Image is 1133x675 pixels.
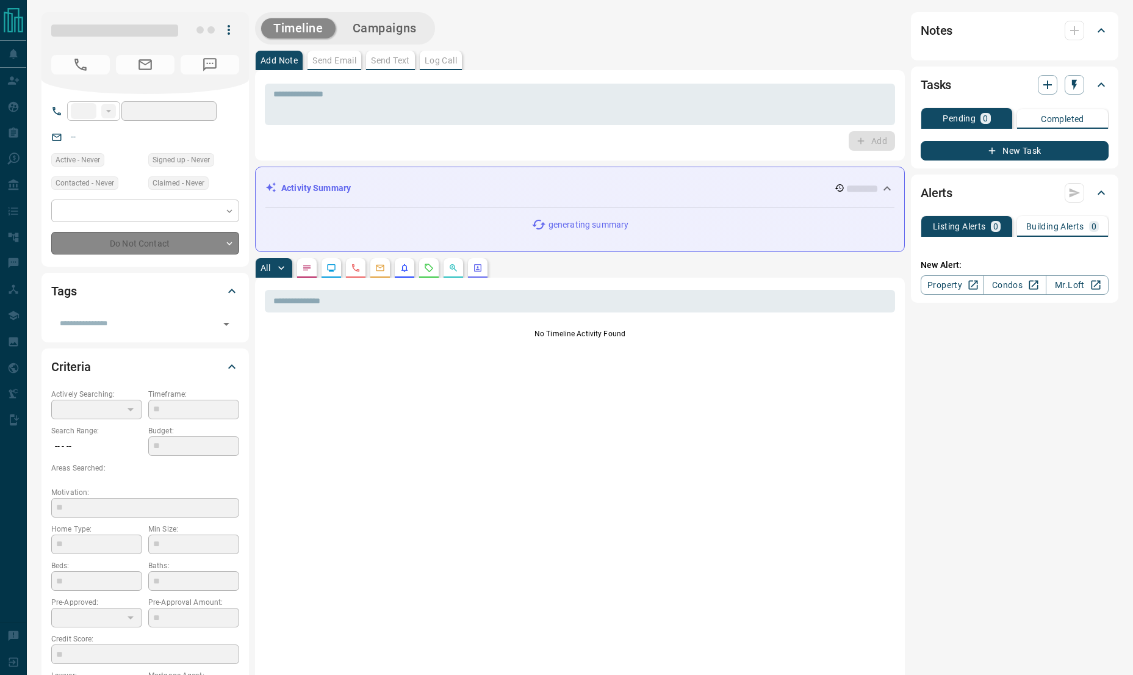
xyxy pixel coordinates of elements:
p: Completed [1041,115,1084,123]
h2: Tags [51,281,76,301]
p: 0 [983,114,988,123]
a: Condos [983,275,1046,295]
p: Activity Summary [281,182,351,195]
p: Pre-Approval Amount: [148,597,239,608]
span: No Number [181,55,239,74]
p: Building Alerts [1026,222,1084,231]
p: Home Type: [51,524,142,535]
p: Add Note [261,56,298,65]
span: No Email [116,55,174,74]
span: Signed up - Never [153,154,210,166]
svg: Opportunities [448,263,458,273]
p: New Alert: [921,259,1109,272]
p: Listing Alerts [933,222,986,231]
div: Tasks [921,70,1109,99]
p: No Timeline Activity Found [265,328,895,339]
div: Do Not Contact [51,232,239,254]
p: Credit Score: [51,633,239,644]
div: Notes [921,16,1109,45]
p: Search Range: [51,425,142,436]
div: Activity Summary [265,177,894,200]
svg: Lead Browsing Activity [326,263,336,273]
p: Budget: [148,425,239,436]
button: New Task [921,141,1109,161]
span: Contacted - Never [56,177,114,189]
p: Timeframe: [148,389,239,400]
button: Campaigns [340,18,429,38]
a: Mr.Loft [1046,275,1109,295]
div: Alerts [921,178,1109,208]
p: Pending [943,114,976,123]
h2: Tasks [921,75,951,95]
p: Min Size: [148,524,239,535]
h2: Notes [921,21,952,40]
p: Beds: [51,560,142,571]
p: 0 [1092,222,1096,231]
span: Claimed - Never [153,177,204,189]
span: Active - Never [56,154,100,166]
p: Pre-Approved: [51,597,142,608]
p: generating summary [549,218,628,231]
p: Motivation: [51,487,239,498]
p: Actively Searching: [51,389,142,400]
svg: Notes [302,263,312,273]
h2: Criteria [51,357,91,377]
p: -- - -- [51,436,142,457]
svg: Agent Actions [473,263,483,273]
svg: Listing Alerts [400,263,409,273]
p: Areas Searched: [51,463,239,474]
p: 0 [993,222,998,231]
span: No Number [51,55,110,74]
button: Open [218,316,235,333]
svg: Requests [424,263,434,273]
svg: Calls [351,263,361,273]
h2: Alerts [921,183,952,203]
button: Timeline [261,18,336,38]
div: Criteria [51,352,239,381]
div: Tags [51,276,239,306]
svg: Emails [375,263,385,273]
p: Baths: [148,560,239,571]
a: -- [71,132,76,142]
a: Property [921,275,984,295]
p: All [261,264,270,272]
